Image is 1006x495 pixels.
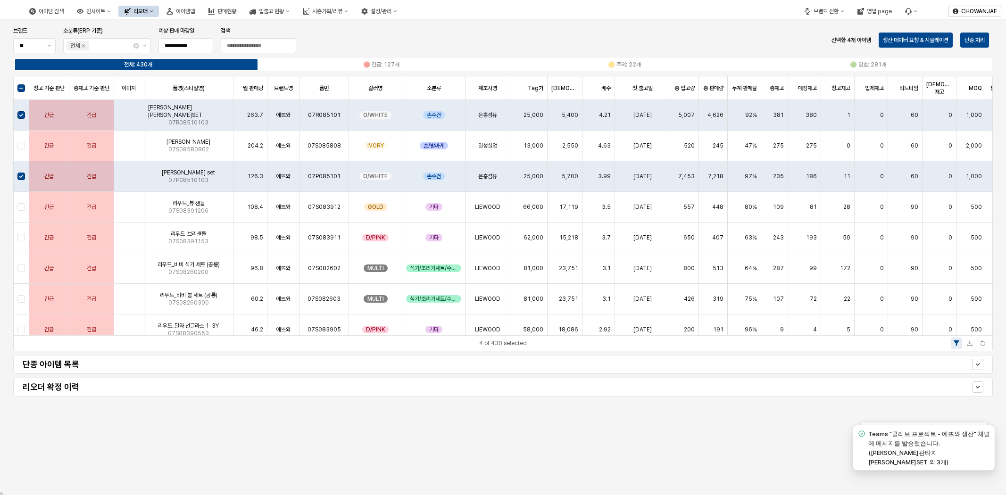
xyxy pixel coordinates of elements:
span: 긴급 [87,234,96,241]
button: 시즌기획/리뷰 [297,6,354,17]
span: 0 [948,111,952,119]
button: 판매현황 [202,6,242,17]
span: 92% [745,111,757,119]
span: 7,453 [678,173,695,180]
div: 리오더 [118,6,159,17]
span: 1 [847,111,850,119]
span: 23,751 [559,295,578,303]
span: 1,000 [966,173,982,180]
span: 브랜드 [13,27,27,34]
span: 07P085101 [308,173,341,180]
div: 🟢 양호: 281개 [850,61,886,68]
span: 0 [880,142,884,149]
span: 275 [806,142,817,149]
span: D/PINK [366,326,385,333]
span: 배수 [601,84,611,92]
span: 손수건 [427,173,441,180]
span: 07S083912 [308,203,341,211]
span: 81,000 [524,264,543,272]
span: 식기/조리기세트/수저세트 [410,295,457,303]
span: 287 [773,264,784,272]
span: O/WHITE [363,173,388,180]
span: 07S083905 [308,326,341,333]
span: 243 [773,234,784,241]
span: 2.92 [599,326,611,333]
span: 109 [773,203,784,211]
span: 60.2 [251,295,263,303]
div: 전체 [70,41,80,50]
span: 0 [948,203,952,211]
span: 500 [971,326,982,333]
span: 긴급 [44,203,54,211]
span: 275 [773,142,784,149]
span: 0 [847,142,850,149]
span: 98.5 [250,234,263,241]
span: 에뜨와 [276,203,291,211]
label: 🟢 양호: 281개 [746,60,989,69]
span: 11 [844,173,850,180]
div: 시즌기획/리뷰 [312,8,342,15]
span: 긴급 [44,264,54,272]
button: 단종 처리 [960,33,989,48]
p: CHOWANJAE [961,8,997,15]
span: 리드타임 [899,84,918,92]
div: 🔴 긴급: 127개 [363,61,399,68]
div: 입출고 현황 [259,8,284,15]
span: 235 [773,173,784,180]
span: 기타 [429,203,439,211]
span: 에뜨와 [276,173,291,180]
span: 381 [773,111,784,119]
span: 60 [911,111,918,119]
span: 07S085808 [308,142,341,149]
h4: Teams "클리브 프로젝트 - 에뜨와 생산" 채널에 메시지를 발송했습니다. ([PERSON_NAME]판타지[PERSON_NAME]SET 외 3개) [868,429,991,467]
span: 500 [971,203,982,211]
span: 58,000 [523,326,543,333]
span: Tag가 [528,84,543,92]
div: 브랜드 전환 [814,8,839,15]
span: 25,000 [524,173,543,180]
span: 에뜨와 [276,111,291,119]
div: 인사이트 [71,6,116,17]
span: LIEWOOD [475,203,500,211]
span: 검색 [221,27,230,34]
span: 리우드_달라 선글라스 1-3Y [158,322,219,330]
strong: 선택한 4개 아이템 [831,37,871,43]
span: 07S08391206 [168,207,208,214]
span: [DEMOGRAPHIC_DATA] [551,84,578,92]
span: 07R08510103 [168,119,208,126]
span: MULTI [367,295,384,303]
span: 긴급 [44,142,54,149]
span: 총 입고량 [674,84,695,92]
div: success [857,429,866,467]
span: 0 [880,111,884,119]
span: O/WHITE [363,111,388,119]
span: MULTI [367,264,384,272]
button: 브랜드 전환 [798,6,850,17]
span: 50 [843,234,850,241]
span: 64% [745,264,757,272]
div: 설정/관리 [371,8,391,15]
span: 13,000 [524,142,543,149]
span: [DATE] [633,111,652,119]
span: 81,000 [524,295,543,303]
span: [DATE] [633,173,652,180]
span: LIEWOOD [475,326,500,333]
span: 0 [880,203,884,211]
span: 60 [911,142,918,149]
span: 은홍섬유 [478,173,497,180]
label: 전체: 430개 [17,60,260,69]
span: D/PINK [366,234,385,241]
span: 기타 [429,234,439,241]
span: MOQ [969,84,982,92]
span: 63% [745,234,757,241]
span: 513 [713,264,723,272]
button: 생산 데이터 요청 & 시뮬레이션 [879,33,953,48]
div: 영업 page [852,6,898,17]
div: 판매현황 [217,8,236,15]
span: 1,000 [966,111,982,119]
span: 긴급 [87,264,96,272]
span: 예상 판매 마감일 [158,27,194,34]
span: 28 [843,203,850,211]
